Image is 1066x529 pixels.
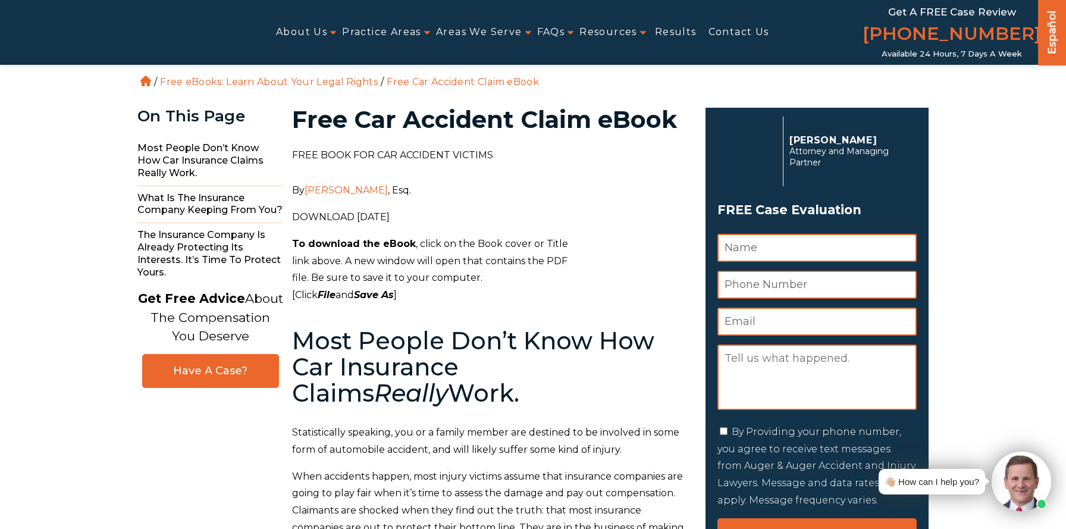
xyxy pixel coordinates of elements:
[717,121,777,181] img: Herbert Auger
[882,49,1022,59] span: Available 24 Hours, 7 Days a Week
[318,289,336,301] em: File
[717,199,917,221] span: FREE Case Evaluation
[579,19,637,46] a: Resources
[155,364,266,378] span: Have A Case?
[292,424,691,459] p: Statistically speaking, you or a family member are destined to be involved in some form of automo...
[292,236,691,304] p: , click on the Book cover or Title link above. A new window will open that contains the PDF file....
[863,21,1041,49] a: [PHONE_NUMBER]
[292,328,691,406] h2: Most People Don’t Know How Car Insurance Claims Work.
[7,19,183,46] img: Auger & Auger Accident and Injury Lawyers Logo
[537,19,565,46] a: FAQs
[292,182,691,199] p: By , Esq.
[292,209,691,226] p: DOWNLOAD [DATE]
[342,19,421,46] a: Practice Areas
[655,19,697,46] a: Results
[708,19,769,46] a: Contact Us
[137,108,283,125] div: On This Page
[789,134,910,146] p: [PERSON_NAME]
[137,186,283,224] span: What Is the Insurance Company Keeping From You?
[160,76,378,87] a: Free eBooks: Learn About Your Legal Rights
[992,452,1051,511] img: Intaker widget Avatar
[384,76,542,87] li: Free Car Accident Claim eBook
[717,234,917,262] input: Name
[140,76,151,86] a: Home
[292,147,691,164] p: FREE BOOK FOR CAR ACCIDENT VICTIMS
[305,184,388,196] a: [PERSON_NAME]
[137,223,283,284] span: The Insurance Company Is Already Protecting Its Interests. It’s Time to Protect Yours.
[138,289,283,346] p: About The Compensation You Deserve
[789,146,910,168] span: Attorney and Managing Partner
[354,289,394,301] em: Save As
[888,6,1016,18] span: Get a FREE Case Review
[142,354,279,388] a: Have A Case?
[137,136,283,186] span: Most People Don’t Know How Car Insurance Claims Really Work.
[717,271,917,299] input: Phone Number
[292,238,416,249] strong: To download the eBook
[885,474,979,490] div: 👋🏼 How can I help you?
[717,426,915,506] label: By Providing your phone number, you agree to receive text messages from Auger & Auger Accident an...
[577,147,691,299] img: 9 Things
[276,19,327,46] a: About Us
[436,19,522,46] a: Areas We Serve
[717,308,917,336] input: Email
[138,291,245,306] strong: Get Free Advice
[292,108,691,132] h1: Free Car Accident Claim eBook
[374,378,448,408] em: Really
